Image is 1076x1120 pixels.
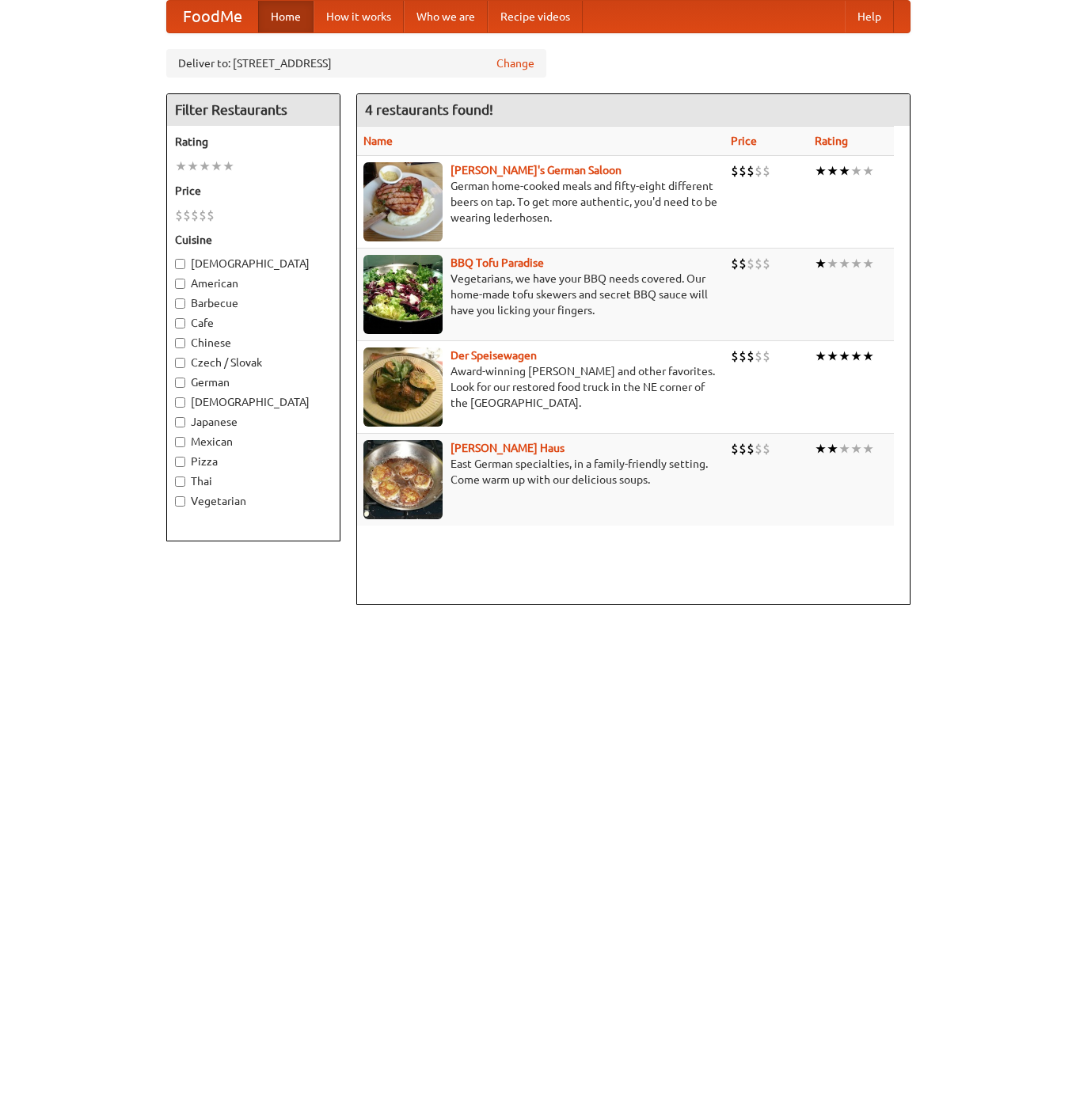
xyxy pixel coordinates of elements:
[827,440,838,457] li: ★
[815,347,827,365] li: ★
[451,256,544,269] a: BBQ Tofu Paradise
[731,255,739,272] li: $
[731,440,739,457] li: $
[175,232,332,248] h5: Cuisine
[175,259,185,269] input: [DEMOGRAPHIC_DATA]
[850,440,862,457] li: ★
[222,158,234,175] li: ★
[451,164,622,177] a: [PERSON_NAME]'s German Saloon
[762,347,770,365] li: $
[838,440,850,457] li: ★
[747,440,755,457] li: $
[815,135,848,147] a: Rating
[175,434,332,450] label: Mexican
[850,347,862,365] li: ★
[496,55,534,71] a: Change
[827,255,838,272] li: ★
[739,440,747,457] li: $
[167,94,340,126] h4: Filter Restaurants
[175,378,185,388] input: German
[167,1,258,32] a: FoodMe
[363,178,718,226] p: German home-cooked meals and fifty-eight different beers on tap. To get more authentic, you'd nee...
[731,135,757,147] a: Price
[175,315,332,331] label: Cafe
[175,298,185,309] input: Barbecue
[175,476,185,487] input: Thai
[762,162,770,180] li: $
[838,162,850,180] li: ★
[488,1,583,32] a: Recipe videos
[175,134,332,150] h5: Rating
[755,162,762,180] li: $
[175,397,185,408] input: [DEMOGRAPHIC_DATA]
[363,456,718,488] p: East German specialties, in a family-friendly setting. Come warm up with our delicious soups.
[175,454,332,469] label: Pizza
[404,1,488,32] a: Who we are
[175,295,332,311] label: Barbecue
[862,347,874,365] li: ★
[363,162,443,241] img: esthers.jpg
[815,440,827,457] li: ★
[731,347,739,365] li: $
[363,363,718,411] p: Award-winning [PERSON_NAME] and other favorites. Look for our restored food truck in the NE corne...
[755,347,762,365] li: $
[175,493,332,509] label: Vegetarian
[827,347,838,365] li: ★
[451,349,537,362] a: Der Speisewagen
[862,162,874,180] li: ★
[747,255,755,272] li: $
[365,102,493,117] ng-pluralize: 4 restaurants found!
[175,417,185,427] input: Japanese
[175,496,185,507] input: Vegetarian
[175,335,332,351] label: Chinese
[211,158,222,175] li: ★
[862,440,874,457] li: ★
[862,255,874,272] li: ★
[739,162,747,180] li: $
[363,135,393,147] a: Name
[747,162,755,180] li: $
[199,158,211,175] li: ★
[755,440,762,457] li: $
[175,256,332,271] label: [DEMOGRAPHIC_DATA]
[762,440,770,457] li: $
[739,255,747,272] li: $
[175,275,332,291] label: American
[845,1,894,32] a: Help
[815,162,827,180] li: ★
[731,162,739,180] li: $
[451,442,565,454] a: [PERSON_NAME] Haus
[838,347,850,365] li: ★
[207,207,215,224] li: $
[838,255,850,272] li: ★
[175,183,332,199] h5: Price
[850,162,862,180] li: ★
[314,1,404,32] a: How it works
[175,338,185,348] input: Chinese
[175,374,332,390] label: German
[175,394,332,410] label: [DEMOGRAPHIC_DATA]
[363,271,718,318] p: Vegetarians, we have your BBQ needs covered. Our home-made tofu skewers and secret BBQ sauce will...
[815,255,827,272] li: ★
[175,207,183,224] li: $
[258,1,314,32] a: Home
[363,255,443,334] img: tofuparadise.jpg
[363,347,443,427] img: speisewagen.jpg
[175,355,332,370] label: Czech / Slovak
[755,255,762,272] li: $
[363,440,443,519] img: kohlhaus.jpg
[175,158,187,175] li: ★
[199,207,207,224] li: $
[747,347,755,365] li: $
[175,457,185,467] input: Pizza
[187,158,199,175] li: ★
[175,414,332,430] label: Japanese
[175,473,332,489] label: Thai
[183,207,191,224] li: $
[191,207,199,224] li: $
[850,255,862,272] li: ★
